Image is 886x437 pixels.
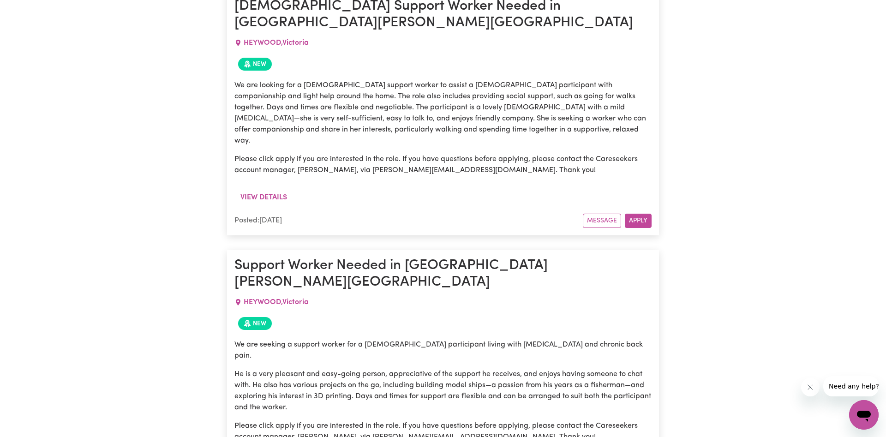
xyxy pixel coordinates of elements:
p: We are seeking a support worker for a [DEMOGRAPHIC_DATA] participant living with [MEDICAL_DATA] a... [234,339,652,361]
span: HEYWOOD , Victoria [244,39,309,47]
span: HEYWOOD , Victoria [244,299,309,306]
iframe: Button to launch messaging window [849,400,879,430]
p: Please click apply if you are interested in the role. If you have questions before applying, plea... [234,154,652,176]
iframe: Close message [801,378,820,396]
p: He is a very pleasant and easy-going person, appreciative of the support he receives, and enjoys ... [234,369,652,413]
button: View details [234,189,293,206]
p: We are looking for a [DEMOGRAPHIC_DATA] support worker to assist a [DEMOGRAPHIC_DATA] participant... [234,80,652,146]
button: Message [583,214,621,228]
span: Job posted within the last 30 days [238,317,272,330]
h1: Support Worker Needed in [GEOGRAPHIC_DATA][PERSON_NAME][GEOGRAPHIC_DATA] [234,257,652,291]
div: Posted: [DATE] [234,215,583,226]
button: Apply for this job [625,214,652,228]
span: Need any help? [6,6,56,14]
iframe: Message from company [823,376,879,396]
span: Job posted within the last 30 days [238,58,272,71]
